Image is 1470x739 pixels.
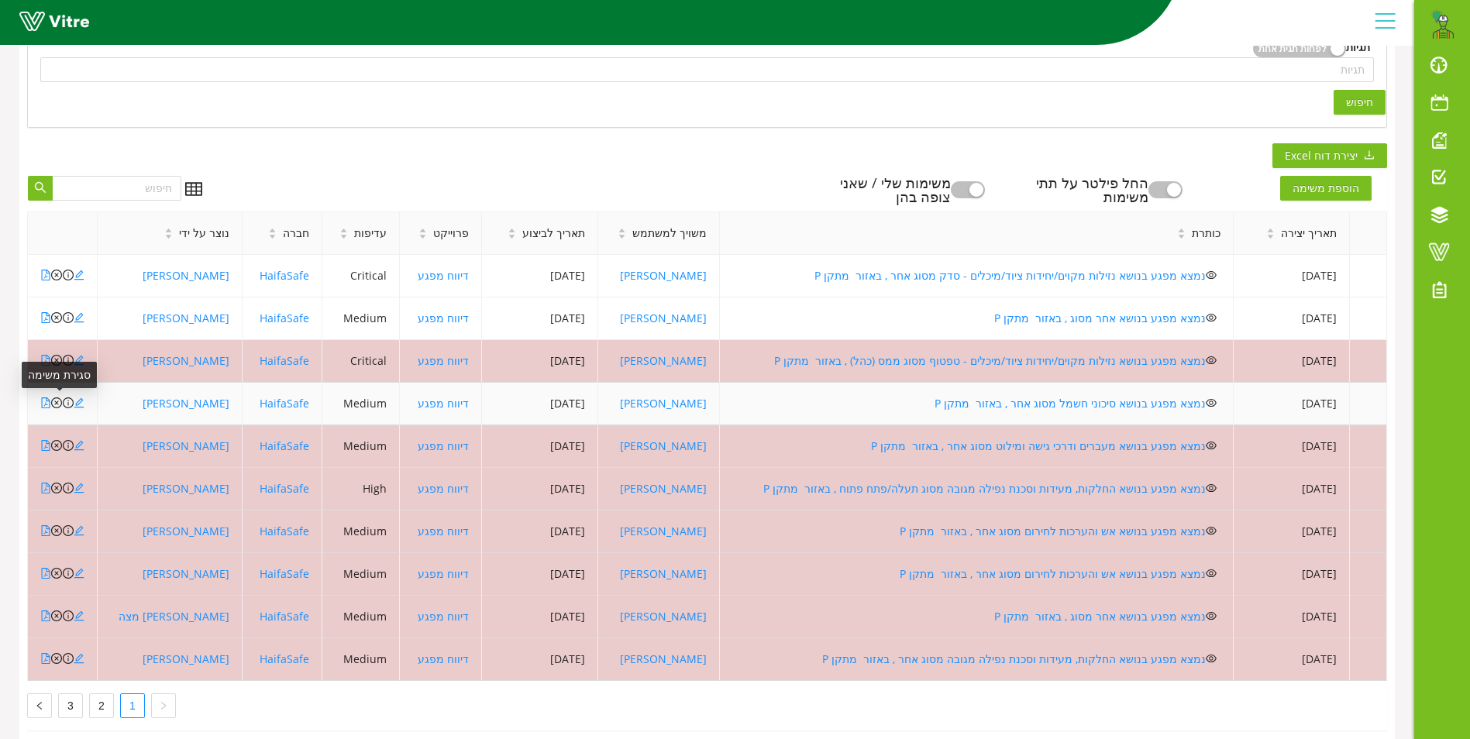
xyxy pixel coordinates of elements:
[119,609,229,624] a: [PERSON_NAME] מצה
[1280,176,1372,201] span: הוספת משימה
[482,510,598,553] td: [DATE]
[482,638,598,681] td: [DATE]
[763,481,1206,496] a: נמצא מפגע בנושא החלקות, מעידות וסכנת נפילה מגובה מסוג תעלה/פתח פתוח , באזור מתקן P
[1234,638,1350,681] td: [DATE]
[63,568,74,579] span: info-circle
[40,312,51,323] span: file-pdf
[40,438,51,453] a: file-pdf
[40,651,51,666] a: file-pdf
[618,226,626,235] span: caret-up
[620,268,707,283] a: [PERSON_NAME]
[90,694,113,717] a: 2
[322,255,400,297] td: Critical
[1206,568,1217,579] span: eye
[1206,440,1217,451] span: eye
[322,297,400,340] td: Medium
[74,566,84,581] a: edit
[51,312,62,323] span: close-circle
[74,270,84,280] span: edit
[482,468,598,510] td: [DATE]
[74,355,84,366] span: edit
[28,176,53,201] button: search
[1234,383,1350,425] td: [DATE]
[418,524,469,538] a: דיווח מפגע
[51,568,62,579] span: close-circle
[121,694,144,717] a: 1
[418,232,427,241] span: caret-down
[164,232,173,241] span: caret-down
[1234,553,1350,596] td: [DATE]
[522,225,585,242] span: תאריך לביצוע
[871,438,1206,453] a: נמצא מפגע בנושא מעברים ודרכי גישה ומילוט מסוג אחר , באזור מתקן P
[51,397,62,408] span: close-circle
[418,481,469,496] a: דיווח מפגע
[1234,255,1350,297] td: [DATE]
[143,524,229,538] a: [PERSON_NAME]
[63,610,74,621] span: info-circle
[268,232,277,241] span: caret-down
[58,693,83,718] li: 3
[40,397,51,408] span: file-pdf
[482,596,598,638] td: [DATE]
[418,438,469,453] a: דיווח מפגע
[52,176,181,201] input: חיפוש
[620,353,707,368] a: [PERSON_NAME]
[322,553,400,596] td: Medium
[1234,297,1350,340] td: [DATE]
[40,440,51,451] span: file-pdf
[994,311,1206,325] a: נמצא מפגע בנושא אחר מסוג , באזור מתקן P
[418,609,469,624] a: דיווח מפגע
[1016,176,1148,204] div: החל פילטר על תתי משימות
[632,225,707,242] span: משויך למשתמש
[418,651,469,666] a: דיווח מפגע
[40,610,51,621] span: file-pdf
[1206,610,1217,621] span: eye
[260,438,309,453] a: HaifaSafe
[1206,525,1217,536] span: eye
[1334,90,1386,115] button: חיפוש
[620,481,707,496] a: [PERSON_NAME]
[339,232,348,241] span: caret-down
[418,396,469,411] a: דיווח מפגע
[179,225,229,242] span: נוצר על ידי
[120,693,145,718] li: 1
[1281,225,1337,242] span: תאריך יצירה
[63,397,74,408] span: info-circle
[51,525,62,536] span: close-circle
[618,232,626,241] span: caret-down
[74,524,84,538] a: edit
[1206,483,1217,493] span: eye
[620,524,707,538] a: [PERSON_NAME]
[63,312,74,323] span: info-circle
[74,483,84,493] span: edit
[1266,232,1275,241] span: caret-down
[143,651,229,666] a: [PERSON_NAME]
[63,653,74,664] span: info-circle
[40,566,51,581] a: file-pdf
[322,383,400,425] td: Medium
[482,255,598,297] td: [DATE]
[620,566,707,581] a: [PERSON_NAME]
[433,225,469,242] span: פרוייקט
[143,566,229,581] a: [PERSON_NAME]
[1272,143,1387,168] button: downloadיצירת דוח Excel
[1206,312,1217,323] span: eye
[1427,8,1458,39] img: 1b769f6a-5bd2-4624-b62a-8340ff607ce4.png
[260,396,309,411] a: HaifaSafe
[74,610,84,621] span: edit
[774,353,1206,368] a: נמצא מפגע בנושא נזילות מקוים/יחידות ציוד/מיכלים - טפטוף מסוג ממס (כהל) , באזור מתקן P
[151,693,176,718] li: העמוד הקודם
[418,268,469,283] a: דיווח מפגע
[482,340,598,383] td: [DATE]
[418,311,469,325] a: דיווח מפגע
[164,226,173,235] span: caret-up
[74,311,84,325] a: edit
[51,440,62,451] span: close-circle
[63,483,74,493] span: info-circle
[74,440,84,451] span: edit
[143,353,229,368] a: [PERSON_NAME]
[40,353,51,368] a: file-pdf
[935,396,1206,411] a: נמצא מפגע בנושא סיכוני חשמל מסוג אחר , באזור מתקן P
[900,524,1206,538] a: נמצא מפגע בנושא אש והערכות לחירום מסוג אחר , באזור מתקן P
[40,311,51,325] a: file-pdf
